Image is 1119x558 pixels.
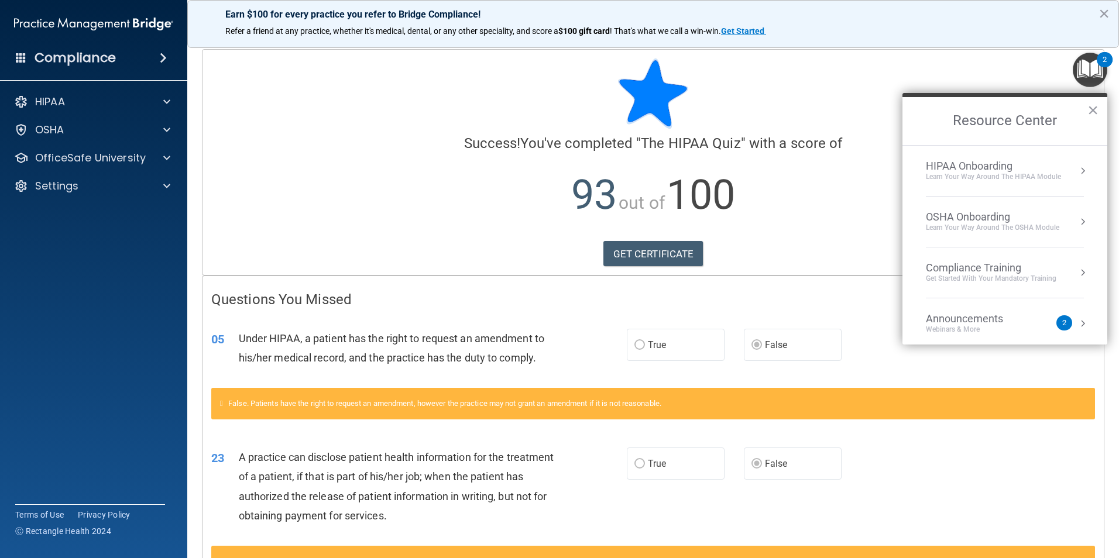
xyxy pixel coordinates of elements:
button: Close [1099,4,1110,23]
span: 05 [211,332,224,346]
span: True [648,339,666,350]
strong: Get Started [721,26,764,36]
h4: Compliance [35,50,116,66]
div: Get Started with your mandatory training [926,274,1056,284]
p: OfficeSafe University [35,151,146,165]
span: False. Patients have the right to request an amendment, however the practice may not grant an ame... [228,399,661,408]
p: Settings [35,179,78,193]
img: blue-star-rounded.9d042014.png [618,58,688,129]
div: Webinars & More [926,325,1027,335]
a: OfficeSafe University [14,151,170,165]
input: True [634,341,645,350]
div: Learn Your Way around the HIPAA module [926,172,1061,182]
button: Open Resource Center, 2 new notifications [1073,53,1107,87]
div: 2 [1103,60,1107,75]
h2: Resource Center [902,97,1107,145]
span: Refer a friend at any practice, whether it's medical, dental, or any other speciality, and score a [225,26,558,36]
div: OSHA Onboarding [926,211,1059,223]
div: Learn your way around the OSHA module [926,223,1059,233]
span: 23 [211,451,224,465]
a: HIPAA [14,95,170,109]
input: True [634,460,645,469]
a: Settings [14,179,170,193]
a: OSHA [14,123,170,137]
input: False [751,341,762,350]
span: False [765,458,788,469]
div: Announcements [926,312,1027,325]
h4: You've completed " " with a score of [211,136,1095,151]
div: Compliance Training [926,261,1056,274]
span: 93 [571,171,617,219]
a: Get Started [721,26,766,36]
strong: $100 gift card [558,26,610,36]
a: GET CERTIFICATE [603,241,703,267]
span: 100 [667,171,735,219]
span: out of [619,192,665,213]
span: Under HIPAA, a patient has the right to request an amendment to his/her medical record, and the p... [239,332,544,364]
p: OSHA [35,123,64,137]
a: Terms of Use [15,509,64,521]
button: Close [1087,101,1099,119]
div: Resource Center [902,93,1107,345]
h4: Questions You Missed [211,292,1095,307]
span: A practice can disclose patient health information for the treatment of a patient, if that is par... [239,451,554,522]
input: False [751,460,762,469]
span: False [765,339,788,350]
p: HIPAA [35,95,65,109]
span: The HIPAA Quiz [641,135,740,151]
span: Ⓒ Rectangle Health 2024 [15,525,111,537]
p: Earn $100 for every practice you refer to Bridge Compliance! [225,9,1081,20]
a: Privacy Policy [78,509,131,521]
span: Success! [464,135,521,151]
span: True [648,458,666,469]
img: PMB logo [14,12,173,36]
span: ! That's what we call a win-win. [610,26,721,36]
div: HIPAA Onboarding [926,160,1061,173]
